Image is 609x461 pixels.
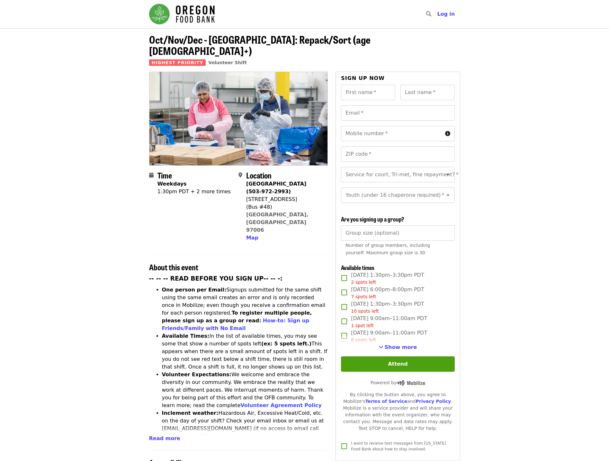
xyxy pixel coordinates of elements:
input: First name [341,85,395,100]
span: Number of group members, including yourself. Maximum group size is 30 [345,243,430,255]
span: Available times [341,263,374,272]
a: Volunteer Shift [208,60,247,65]
button: Map [246,234,258,242]
span: About this event [149,261,198,273]
li: We welcome and embrace the diversity in our community. We embrace the reality that we work at dif... [162,371,328,409]
img: Oct/Nov/Dec - Beaverton: Repack/Sort (age 10+) organized by Oregon Food Bank [149,72,328,165]
img: Powered by Mobilize [397,380,425,386]
a: How-to: Sign up Friends/Family with No Email [162,317,309,331]
button: Log in [432,8,460,21]
span: [DATE] 9:00am–11:00am PDT [351,329,427,344]
input: ZIP code [341,146,454,162]
input: Search [435,6,440,22]
span: Are you signing up a group? [341,215,404,223]
span: Map [246,235,258,241]
span: Oct/Nov/Dec - [GEOGRAPHIC_DATA]: Repack/Sort (age [DEMOGRAPHIC_DATA]+) [149,32,371,58]
strong: [GEOGRAPHIC_DATA] (503-972-2993) [246,181,306,195]
i: search icon [426,11,431,17]
i: calendar icon [149,172,154,178]
div: By clicking the button above, you agree to Mobilize's and . Mobilize is a service provider and wi... [341,391,454,432]
i: circle-info icon [445,131,450,137]
strong: One person per Email: [162,287,227,293]
span: [DATE] 9:00am–11:00am PDT [351,315,427,329]
a: Volunteer Agreement Policy [240,402,322,408]
strong: Inclement weather: [162,410,219,416]
div: (Bus #48) [246,203,323,211]
input: Email [341,105,454,121]
div: 1:30pm PDT + 2 more times [157,188,231,196]
span: [DATE] 6:00pm–8:00pm PDT [351,286,424,300]
span: 10 spots left [351,309,379,314]
input: Last name [400,85,455,100]
span: 1 spot left [351,323,374,328]
span: Powered by [371,380,425,385]
li: Hazardous Air, Excessive Heat/Cold, etc. on the day of your shift? Check your email inbox or emai... [162,409,328,448]
button: Attend [341,356,454,372]
button: Read more [149,435,180,442]
span: Show more [385,344,417,350]
span: 7 spots left [351,294,376,299]
span: Time [157,170,172,181]
span: 2 spots left [351,280,376,285]
a: [GEOGRAPHIC_DATA], [GEOGRAPHIC_DATA] 97006 [246,212,309,233]
button: Open [443,191,452,200]
li: In the list of available times, you may see some that show a number of spots left This appears wh... [162,332,328,371]
span: [DATE] 1:30pm–3:30pm PDT [351,300,424,315]
strong: Available Times: [162,333,210,339]
li: Signups submitted for the same shift using the same email creates an error and is only recorded o... [162,286,328,332]
span: I want to receive text messages from [US_STATE] Food Bank about how to stay involved. [351,441,446,451]
span: Read more [149,435,180,441]
strong: -- -- -- READ BEFORE YOU SIGN UP-- -- -: [149,275,283,282]
input: Mobile number [341,126,442,141]
button: See more timeslots [379,344,417,351]
span: 6 spots left [351,337,376,343]
button: Open [443,170,452,179]
input: [object Object] [341,225,454,241]
div: [STREET_ADDRESS] [246,196,323,203]
strong: (ex: 5 spots left.) [261,341,311,347]
img: Oregon Food Bank - Home [149,4,215,24]
i: map-marker-alt icon [238,172,242,178]
span: Highest Priority [149,59,206,66]
span: Log in [437,11,455,17]
strong: Volunteer Expectations: [162,371,232,378]
span: [DATE] 1:30pm–3:30pm PDT [351,271,424,286]
a: Terms of Service [365,399,407,404]
span: Location [246,170,272,181]
strong: Weekdays [157,181,187,187]
a: Privacy Policy [416,399,451,404]
span: Sign up now [341,75,385,81]
strong: To register multiple people, please sign up as a group or read: [162,310,312,324]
